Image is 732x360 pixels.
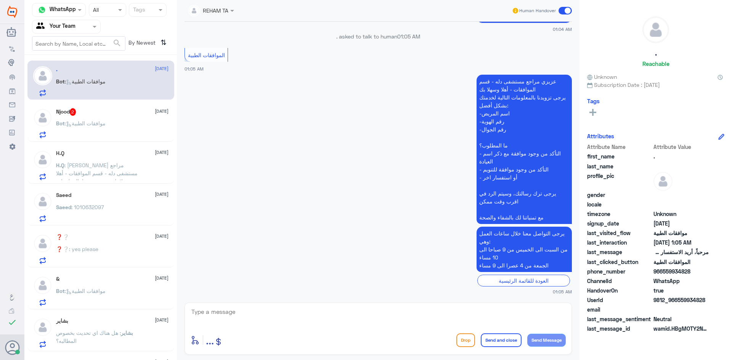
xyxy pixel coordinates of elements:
[587,133,614,139] h6: Attributes
[553,26,572,32] span: 01:04 AM
[206,331,214,349] button: ...
[653,277,709,285] span: 2
[206,333,214,347] span: ...
[112,37,122,50] button: search
[36,4,48,16] img: whatsapp.png
[653,210,709,218] span: Unknown
[653,238,709,246] span: 2025-08-18T22:05:00.124Z
[587,152,652,160] span: first_name
[33,66,52,85] img: defaultAdmin.png
[56,78,65,85] span: Bot
[477,75,572,224] p: 19/8/2025, 1:05 AM
[653,267,709,275] span: 966559934828
[65,78,106,85] span: : موافقات الطبية
[185,32,572,40] p: . asked to talk to human
[587,98,600,104] h6: Tags
[587,143,652,151] span: Attribute Name
[642,60,669,67] h6: Reachable
[587,172,652,189] span: profile_pic
[8,318,17,327] i: check
[155,275,169,282] span: [DATE]
[653,315,709,323] span: 0
[33,192,52,211] img: defaultAdmin.png
[155,108,169,115] span: [DATE]
[33,234,52,253] img: defaultAdmin.png
[56,120,65,126] span: Bot
[56,246,69,252] span: ❓❔
[587,248,652,256] span: last_message
[653,258,709,266] span: الموافقات الطبية
[653,325,709,333] span: wamid.HBgMOTY2NTU5OTM0ODI4FQIAEhgUM0FFMTg1NjQ2RDBDREUzRUY1QzEA
[155,191,169,198] span: [DATE]
[587,191,652,199] span: gender
[587,73,617,81] span: Unknown
[477,227,572,272] p: 19/8/2025, 1:05 AM
[653,191,709,199] span: null
[553,288,572,295] span: 01:05 AM
[185,66,204,71] span: 01:05 AM
[36,21,48,32] img: yourTeam.svg
[56,276,60,282] h5: &
[587,238,652,246] span: last_interaction
[33,150,52,169] img: defaultAdmin.png
[519,7,556,14] span: Human Handover
[69,246,98,252] span: : yes please
[56,162,140,272] span: : [PERSON_NAME] مراجع مستشفى دله - قسم الموافقات - أهلا وسهلا بك يرجى تزويدنا بالمعلومات التالية ...
[32,37,125,50] input: Search by Name, Local etc…
[653,296,709,304] span: 9812_966559934828
[397,33,420,40] span: 01:05 AM
[587,229,652,237] span: last_visited_flow
[643,17,669,43] img: defaultAdmin.png
[56,150,64,157] h5: H.Q
[653,248,709,256] span: مرحباً، أريد الاستفسار عن خدمة الطب الاتصالي. يرجى توجيهي للقائمة الرئيسية واختيار خيار الطب الات...
[7,6,17,18] img: Widebot Logo
[587,286,652,294] span: HandoverOn
[653,306,709,314] span: null
[456,333,475,347] button: Drop
[587,81,724,89] span: Subscription Date : [DATE]
[56,318,68,324] h5: بشاير
[56,162,64,168] span: H.Q
[653,152,709,160] span: .
[587,258,652,266] span: last_clicked_button
[56,204,71,210] span: Saeed
[155,233,169,240] span: [DATE]
[56,108,76,116] h5: Njood
[587,306,652,314] span: email
[587,219,652,227] span: signup_date
[653,172,673,191] img: defaultAdmin.png
[125,36,157,51] span: By Newest
[121,330,133,336] span: بشاير
[70,108,76,116] span: 2
[5,340,19,355] button: Avatar
[188,52,225,58] span: الموافقات الطبية
[56,288,65,294] span: Bot
[65,288,106,294] span: : موافقات الطبية
[587,277,652,285] span: ChannelId
[71,204,104,210] span: : 1010632097
[56,66,58,73] h5: .
[587,315,652,323] span: last_message_sentiment
[65,120,106,126] span: : موافقات الطبية
[155,149,169,156] span: [DATE]
[653,200,709,208] span: null
[527,334,566,347] button: Send Message
[587,210,652,218] span: timezone
[112,38,122,48] span: search
[155,317,169,323] span: [DATE]
[33,276,52,295] img: defaultAdmin.png
[655,49,657,58] h5: .
[477,275,570,286] div: العودة للقائمة الرئيسية
[132,5,145,15] div: Tags
[587,200,652,208] span: locale
[33,318,52,337] img: defaultAdmin.png
[56,234,69,240] h5: ❓❔
[481,333,522,347] button: Send and close
[155,65,169,72] span: [DATE]
[56,192,71,198] h5: Saeed
[587,267,652,275] span: phone_number
[653,229,709,237] span: موافقات الطبية
[653,143,709,151] span: Attribute Value
[56,330,121,344] span: : هل هناك اي تحديث بخصوص المطالبه؟
[587,325,652,333] span: last_message_id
